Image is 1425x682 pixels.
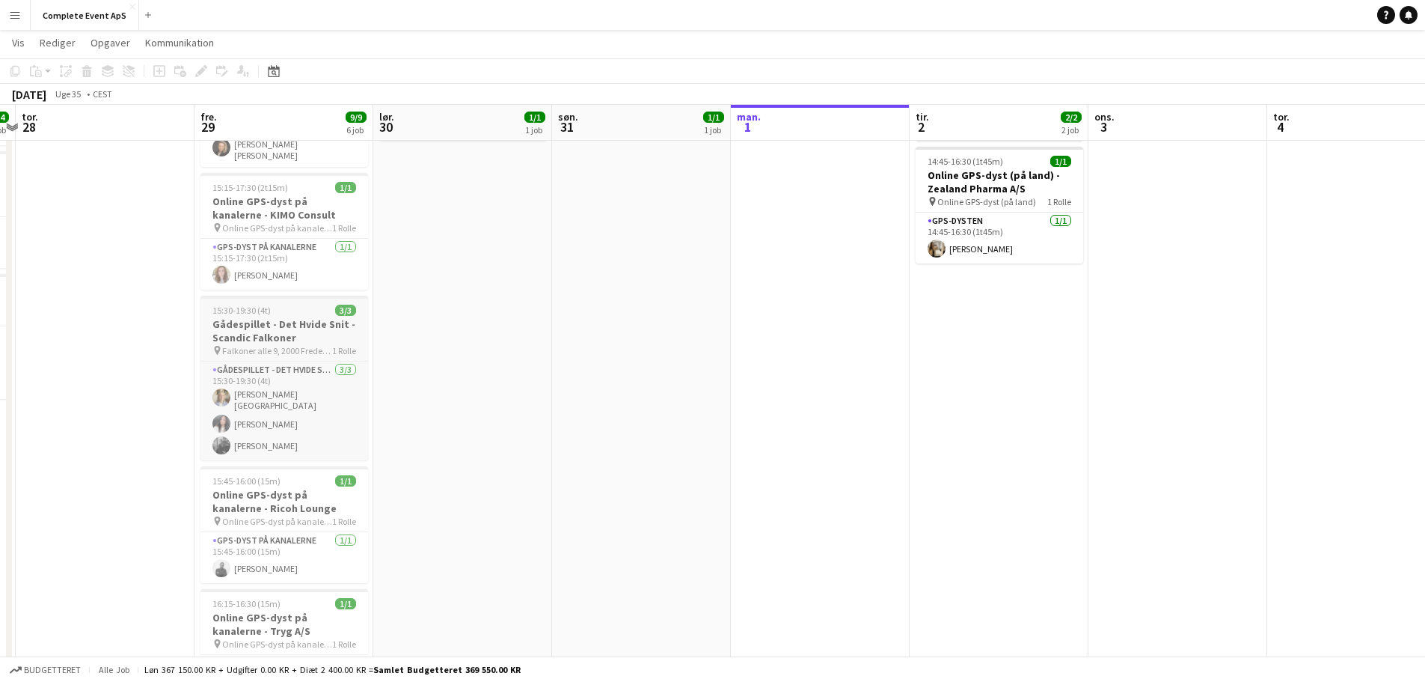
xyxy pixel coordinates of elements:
[40,36,76,49] span: Rediger
[524,112,545,123] span: 1/1
[200,296,368,460] app-job-card: 15:30-19:30 (4t)3/3Gådespillet - Det Hvide Snit - Scandic Falkoner Falkoner alle 9, 2000 Frederik...
[6,33,31,52] a: Vis
[145,36,214,49] span: Kommunikation
[379,110,394,124] span: lør.
[558,110,578,124] span: søn.
[937,196,1036,207] span: Online GPS-dyst (på land)
[1092,118,1115,136] span: 3
[222,222,332,234] span: Online GPS-dyst på kanalerne
[200,532,368,583] app-card-role: GPS-dyst på kanalerne1/115:45-16:00 (15m)[PERSON_NAME]
[200,173,368,290] app-job-card: 15:15-17:30 (2t15m)1/1Online GPS-dyst på kanalerne - KIMO Consult Online GPS-dyst på kanalerne1 R...
[85,33,136,52] a: Opgaver
[12,87,46,102] div: [DATE]
[1273,110,1290,124] span: tor.
[1050,156,1071,167] span: 1/1
[1094,110,1115,124] span: ons.
[144,664,521,675] div: Løn 367 150.00 KR + Udgifter 0.00 KR + Diæt 2 400.00 KR =
[222,639,332,650] span: Online GPS-dyst på kanalerne
[916,168,1083,195] h3: Online GPS-dyst (på land) - Zealand Pharma A/S
[1047,196,1071,207] span: 1 Rolle
[200,466,368,583] app-job-card: 15:45-16:00 (15m)1/1Online GPS-dyst på kanalerne - Ricoh Lounge Online GPS-dyst på kanalerne1 Rol...
[222,345,332,356] span: Falkoner alle 9, 2000 Frederiksberg - Scandic Falkoner
[1061,112,1082,123] span: 2/2
[373,664,521,675] span: Samlet budgetteret 369 550.00 KR
[7,662,83,678] button: Budgetteret
[335,475,356,487] span: 1/1
[139,33,220,52] a: Kommunikation
[93,88,112,100] div: CEST
[916,147,1083,264] app-job-card: 14:45-16:30 (1t45m)1/1Online GPS-dyst (på land) - Zealand Pharma A/S Online GPS-dyst (på land)1 R...
[737,110,761,124] span: man.
[96,664,132,675] span: Alle job
[913,118,929,136] span: 2
[200,611,368,638] h3: Online GPS-dyst på kanalerne - Tryg A/S
[332,639,356,650] span: 1 Rolle
[200,362,368,460] app-card-role: Gådespillet - Det Hvide Snit3/315:30-19:30 (4t)[PERSON_NAME][GEOGRAPHIC_DATA][PERSON_NAME][PERSON...
[212,305,271,316] span: 15:30-19:30 (4t)
[12,36,25,49] span: Vis
[212,598,281,609] span: 16:15-16:30 (15m)
[928,156,1003,167] span: 14:45-16:30 (1t45m)
[200,195,368,222] h3: Online GPS-dyst på kanalerne - KIMO Consult
[335,182,356,193] span: 1/1
[212,475,281,487] span: 15:45-16:00 (15m)
[200,239,368,290] app-card-role: GPS-dyst på kanalerne1/115:15-17:30 (2t15m)[PERSON_NAME]
[704,124,723,136] div: 1 job
[24,665,81,675] span: Budgetteret
[200,110,217,124] span: fre.
[212,182,288,193] span: 15:15-17:30 (2t15m)
[19,118,38,136] span: 28
[346,124,366,136] div: 6 job
[91,36,130,49] span: Opgaver
[335,305,356,316] span: 3/3
[198,118,217,136] span: 29
[703,112,724,123] span: 1/1
[200,317,368,344] h3: Gådespillet - Det Hvide Snit - Scandic Falkoner
[200,488,368,515] h3: Online GPS-dyst på kanalerne - Ricoh Lounge
[22,110,38,124] span: tor.
[49,88,87,100] span: Uge 35
[34,33,82,52] a: Rediger
[525,124,545,136] div: 1 job
[735,118,761,136] span: 1
[556,118,578,136] span: 31
[916,110,929,124] span: tir.
[222,516,332,527] span: Online GPS-dyst på kanalerne
[1061,124,1081,136] div: 2 job
[377,118,394,136] span: 30
[31,1,139,30] button: Complete Event ApS
[332,222,356,234] span: 1 Rolle
[916,213,1083,264] app-card-role: GPS-dysten1/114:45-16:30 (1t45m)[PERSON_NAME]
[335,598,356,609] span: 1/1
[332,516,356,527] span: 1 Rolle
[1271,118,1290,136] span: 4
[346,112,367,123] span: 9/9
[332,345,356,356] span: 1 Rolle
